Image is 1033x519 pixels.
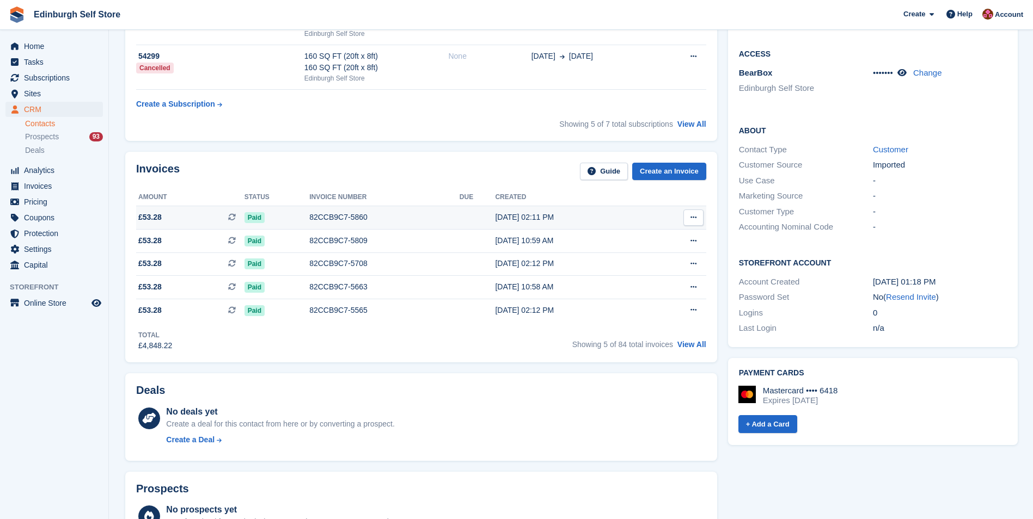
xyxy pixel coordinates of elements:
[166,434,394,446] a: Create a Deal
[136,63,174,73] div: Cancelled
[24,86,89,101] span: Sites
[25,145,45,156] span: Deals
[24,54,89,70] span: Tasks
[10,282,108,293] span: Storefront
[531,51,555,62] span: [DATE]
[903,9,925,20] span: Create
[495,189,647,206] th: Created
[5,242,103,257] a: menu
[9,7,25,23] img: stora-icon-8386f47178a22dfd0bd8f6a31ec36ba5ce8667c1dd55bd0f319d3a0aa187defe.svg
[739,82,873,95] li: Edinburgh Self Store
[5,295,103,311] a: menu
[873,206,1007,218] div: -
[309,189,460,206] th: Invoice number
[245,282,265,293] span: Paid
[90,296,103,310] a: Preview store
[304,29,449,39] div: Edinburgh Self Store
[739,257,1007,268] h2: Storefront Account
[559,120,673,128] span: Showing 5 of 7 total subscriptions
[495,258,647,269] div: [DATE] 02:12 PM
[677,120,706,128] a: View All
[136,163,180,181] h2: Invoices
[873,307,1007,319] div: 0
[738,415,797,433] a: + Add a Card
[5,54,103,70] a: menu
[24,242,89,257] span: Settings
[873,159,1007,171] div: Imported
[309,258,460,269] div: 82CCB9C7-5708
[739,307,873,319] div: Logins
[739,175,873,187] div: Use Case
[89,132,103,141] div: 93
[24,226,89,241] span: Protection
[957,9,973,20] span: Help
[5,86,103,101] a: menu
[913,68,942,77] a: Change
[873,190,1007,202] div: -
[136,98,215,110] div: Create a Subscription
[24,102,89,117] span: CRM
[24,70,89,85] span: Subscriptions
[982,9,993,20] img: Lucy Michalec
[24,210,89,225] span: Coupons
[138,258,162,269] span: £53.28
[448,51,531,62] div: None
[5,210,103,225] a: menu
[739,144,873,156] div: Contact Type
[873,291,1007,304] div: No
[25,132,59,142] span: Prospects
[739,322,873,335] div: Last Login
[495,281,647,293] div: [DATE] 10:58 AM
[739,206,873,218] div: Customer Type
[138,212,162,223] span: £53.28
[5,163,103,178] a: menu
[245,212,265,223] span: Paid
[166,405,394,418] div: No deals yet
[883,292,939,301] span: ( )
[24,257,89,273] span: Capital
[739,291,873,304] div: Password Set
[5,257,103,273] a: menu
[166,503,399,516] div: No prospects yet
[304,73,449,83] div: Edinburgh Self Store
[739,190,873,202] div: Marketing Source
[739,159,873,171] div: Customer Source
[739,125,1007,135] h2: About
[25,145,103,156] a: Deals
[245,258,265,269] span: Paid
[136,384,165,397] h2: Deals
[495,235,647,246] div: [DATE] 10:59 AM
[5,39,103,54] a: menu
[995,9,1023,20] span: Account
[873,322,1007,335] div: n/a
[460,189,496,206] th: Due
[24,194,89,209] span: Pricing
[495,305,647,316] div: [DATE] 02:12 PM
[5,70,103,85] a: menu
[572,340,673,349] span: Showing 5 of 84 total invoices
[763,386,838,396] div: Mastercard •••• 6418
[5,226,103,241] a: menu
[245,236,265,246] span: Paid
[5,194,103,209] a: menu
[245,305,265,316] span: Paid
[873,276,1007,288] div: [DATE] 01:18 PM
[309,235,460,246] div: 82CCB9C7-5809
[495,212,647,223] div: [DATE] 02:11 PM
[738,386,756,403] img: Mastercard Logo
[136,483,189,495] h2: Prospects
[309,281,460,293] div: 82CCB9C7-5663
[5,178,103,194] a: menu
[580,163,628,181] a: Guide
[24,163,89,178] span: Analytics
[569,51,593,62] span: [DATE]
[138,235,162,246] span: £53.28
[632,163,706,181] a: Create an Invoice
[5,102,103,117] a: menu
[739,369,1007,378] h2: Payment cards
[309,305,460,316] div: 82CCB9C7-5565
[166,434,215,446] div: Create a Deal
[873,145,908,154] a: Customer
[873,68,893,77] span: •••••••
[29,5,125,23] a: Edinburgh Self Store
